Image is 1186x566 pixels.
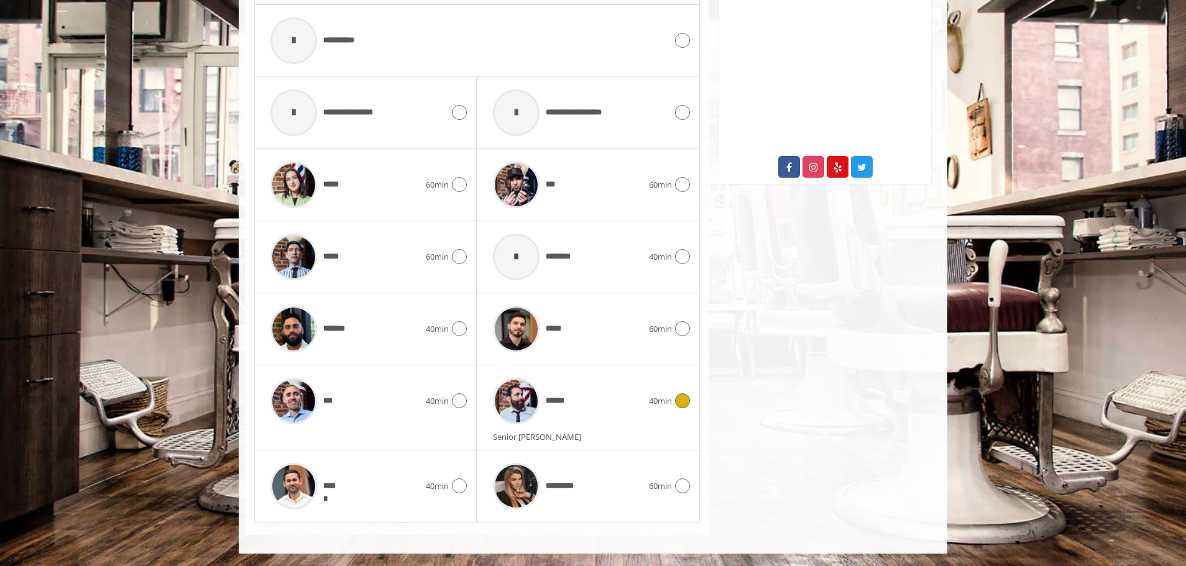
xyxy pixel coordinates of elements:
span: 60min [649,178,672,191]
span: 40min [426,395,449,408]
span: 40min [649,250,672,263]
span: 60min [426,178,449,191]
span: 60min [426,250,449,263]
span: Senior [PERSON_NAME] [493,431,587,442]
span: 40min [649,395,672,408]
span: 40min [426,322,449,335]
span: 60min [649,480,672,493]
span: 40min [426,480,449,493]
span: 60min [649,322,672,335]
